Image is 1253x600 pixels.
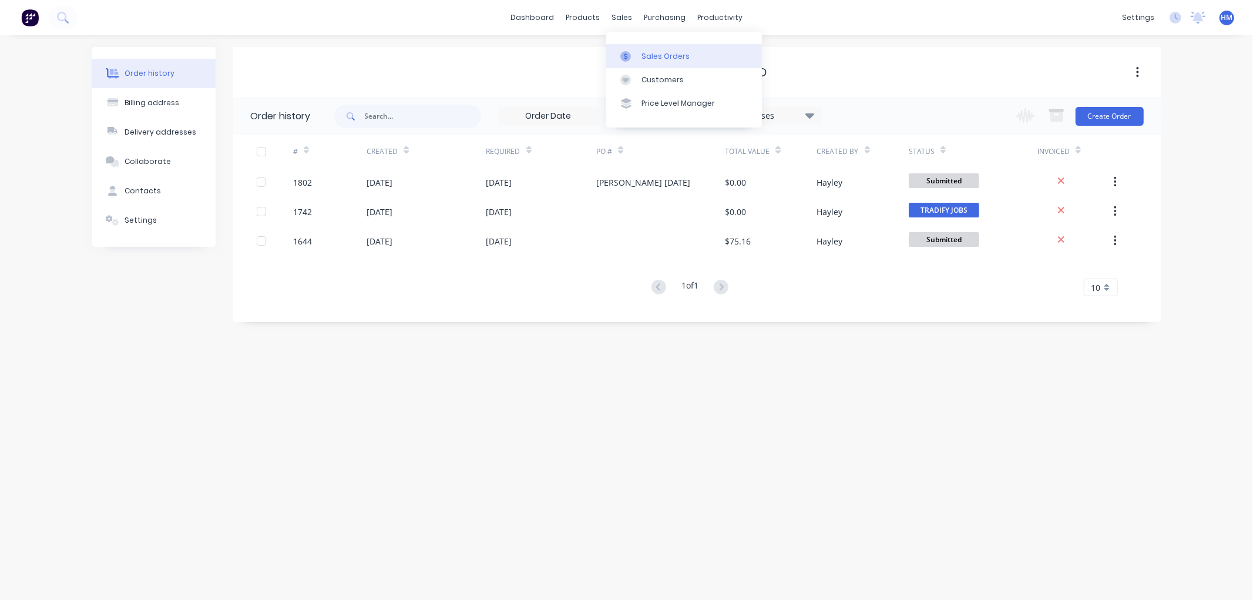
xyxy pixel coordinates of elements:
span: 10 [1091,281,1101,294]
span: Submitted [909,232,979,247]
div: Created [367,146,398,157]
span: TRADIFY JOBS [909,203,979,217]
span: Submitted [909,173,979,188]
div: productivity [691,9,748,26]
div: Hayley [817,206,843,218]
div: [DATE] [486,176,512,189]
div: 18 Statuses [723,109,821,122]
div: Price Level Manager [641,98,715,109]
div: Required [486,135,597,167]
div: PO # [596,146,612,157]
div: Total Value [725,135,817,167]
div: Customers [641,75,684,85]
div: 1644 [293,235,312,247]
button: Order history [92,59,216,88]
div: Order history [251,109,311,123]
div: Required [486,146,520,157]
div: Collaborate [125,156,171,167]
div: [DATE] [486,206,512,218]
div: Status [909,146,935,157]
div: Contacts [125,186,161,196]
div: Total Value [725,146,770,157]
div: Created By [817,135,909,167]
div: [DATE] [367,235,392,247]
div: PO # [596,135,725,167]
button: Create Order [1076,107,1144,126]
div: Hayley [817,235,843,247]
div: products [560,9,606,26]
div: Order history [125,68,174,79]
div: Invoiced [1037,135,1111,167]
div: [DATE] [486,235,512,247]
div: $75.16 [725,235,751,247]
img: Factory [21,9,39,26]
div: Delivery addresses [125,127,196,138]
div: Status [909,135,1037,167]
div: $0.00 [725,176,746,189]
div: Created [367,135,486,167]
input: Order Date [499,108,598,125]
div: settings [1116,9,1160,26]
div: 1742 [293,206,312,218]
a: Price Level Manager [606,92,762,115]
a: Customers [606,68,762,92]
div: Settings [125,215,157,226]
button: Collaborate [92,147,216,176]
div: [DATE] [367,206,392,218]
div: Billing address [125,98,179,108]
div: Created By [817,146,859,157]
button: Billing address [92,88,216,118]
div: purchasing [638,9,691,26]
div: Invoiced [1037,146,1070,157]
div: Hayley [817,176,843,189]
a: dashboard [505,9,560,26]
button: Delivery addresses [92,118,216,147]
span: HM [1221,12,1233,23]
a: Sales Orders [606,44,762,68]
input: Search... [365,105,481,128]
div: $0.00 [725,206,746,218]
div: 1802 [293,176,312,189]
div: [PERSON_NAME] [DATE] [596,176,690,189]
button: Settings [92,206,216,235]
button: Contacts [92,176,216,206]
div: Sales Orders [641,51,690,62]
div: sales [606,9,638,26]
div: # [293,135,367,167]
div: # [293,146,298,157]
div: 1 of 1 [681,279,698,296]
div: [DATE] [367,176,392,189]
